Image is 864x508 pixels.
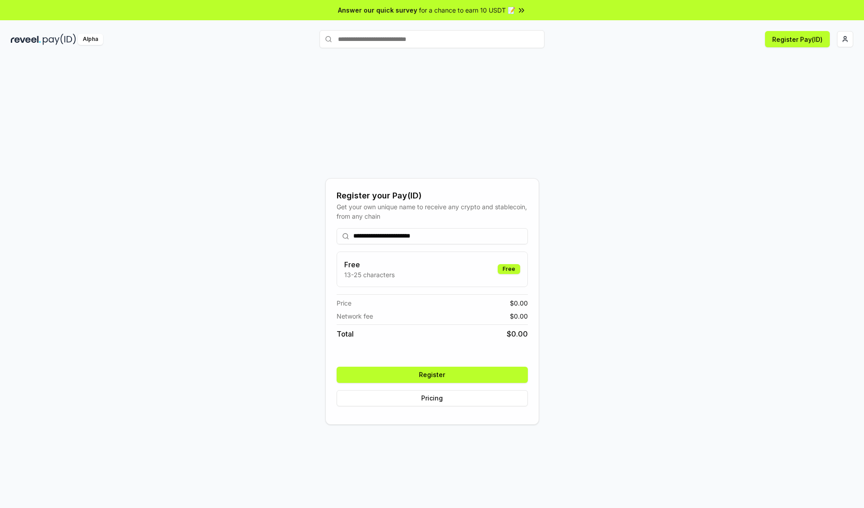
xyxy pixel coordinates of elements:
[337,202,528,221] div: Get your own unique name to receive any crypto and stablecoin, from any chain
[507,328,528,339] span: $ 0.00
[765,31,830,47] button: Register Pay(ID)
[337,298,351,308] span: Price
[337,390,528,406] button: Pricing
[344,270,395,279] p: 13-25 characters
[510,311,528,321] span: $ 0.00
[419,5,515,15] span: for a chance to earn 10 USDT 📝
[337,328,354,339] span: Total
[337,311,373,321] span: Network fee
[337,189,528,202] div: Register your Pay(ID)
[11,34,41,45] img: reveel_dark
[498,264,520,274] div: Free
[344,259,395,270] h3: Free
[78,34,103,45] div: Alpha
[43,34,76,45] img: pay_id
[510,298,528,308] span: $ 0.00
[338,5,417,15] span: Answer our quick survey
[337,367,528,383] button: Register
